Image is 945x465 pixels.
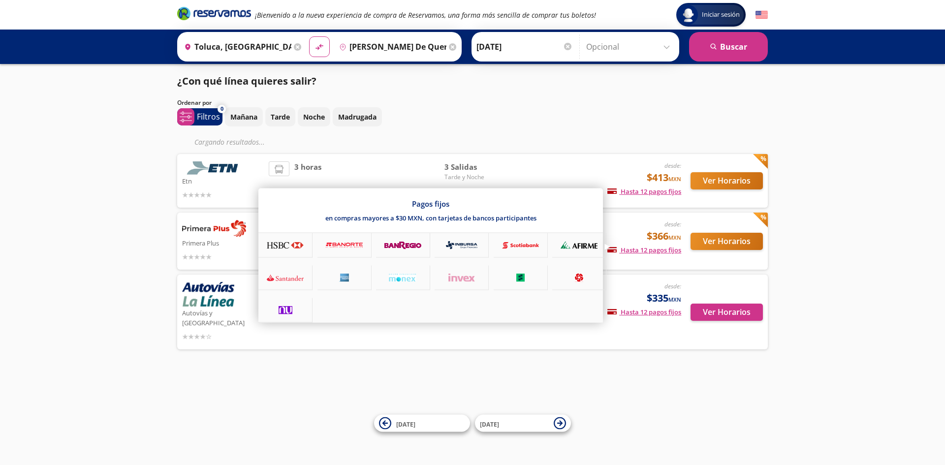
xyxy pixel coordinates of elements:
button: Tarde [265,107,295,126]
p: Pagos fijos [412,199,449,209]
span: $413 [647,170,681,185]
em: desde: [664,282,681,290]
input: Buscar Origen [180,34,291,59]
p: Autovías y [GEOGRAPHIC_DATA] [182,307,264,328]
span: Hasta 12 pagos fijos [607,308,681,316]
button: Ver Horarios [691,304,763,321]
button: Buscar [689,32,768,62]
button: Ver Horarios [691,233,763,250]
button: [DATE] [374,415,470,432]
span: Iniciar sesión [698,10,744,20]
span: $335 [647,291,681,306]
button: English [756,9,768,21]
a: Brand Logo [177,6,251,24]
p: Ordenar por [177,98,212,107]
em: desde: [664,161,681,170]
span: Tarde y Noche [444,173,513,182]
img: Primera Plus [182,220,246,237]
img: Etn [182,161,246,175]
small: MXN [668,234,681,241]
p: Filtros [197,111,220,123]
input: Buscar Destino [335,34,446,59]
p: ¿Con qué línea quieres salir? [177,74,316,89]
em: Cargando resultados ... [194,137,265,147]
span: Hasta 12 pagos fijos [607,187,681,196]
small: MXN [668,296,681,303]
input: Opcional [586,34,674,59]
p: Madrugada [338,112,377,122]
em: ¡Bienvenido a la nueva experiencia de compra de Reservamos, una forma más sencilla de comprar tus... [255,10,596,20]
em: desde: [664,220,681,228]
p: Primera Plus [182,237,264,248]
span: Hasta 12 pagos fijos [607,246,681,254]
p: Tarde [271,112,290,122]
p: Etn [182,175,264,186]
p: Mañana [230,112,257,122]
span: [DATE] [396,420,415,428]
button: 0Filtros [177,108,222,125]
span: 3 horas [294,161,321,200]
button: Mañana [225,107,263,126]
i: Brand Logo [177,6,251,21]
p: en compras mayores a $30 MXN, con tarjetas de bancos participantes [325,214,536,222]
button: Noche [298,107,330,126]
span: $366 [647,229,681,244]
img: Autovías y La Línea [182,282,234,307]
small: MXN [668,175,681,183]
p: Noche [303,112,325,122]
button: Madrugada [333,107,382,126]
input: Elegir Fecha [476,34,573,59]
span: [DATE] [480,420,499,428]
button: Ver Horarios [691,172,763,189]
span: 0 [220,105,223,113]
span: 3 Salidas [444,161,513,173]
button: [DATE] [475,415,571,432]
